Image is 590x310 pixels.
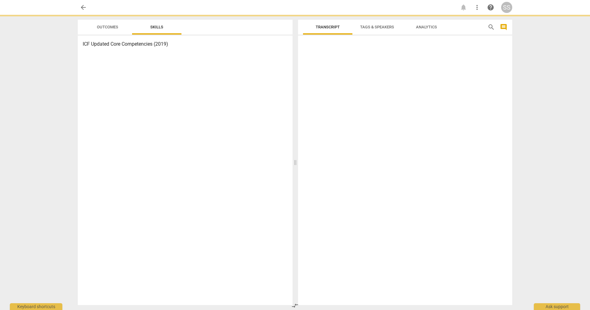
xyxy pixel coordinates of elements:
span: comment [500,23,507,31]
div: Ask support [534,303,580,310]
span: search [488,23,495,31]
span: Transcript [316,25,340,29]
span: more_vert [473,4,481,11]
div: Keyboard shortcuts [10,303,62,310]
span: help [487,4,494,11]
span: arrow_back [80,4,87,11]
span: Skills [150,25,163,29]
span: Outcomes [97,25,118,29]
h3: ICF Updated Core Competencies (2019) [83,40,288,48]
a: Help [485,2,496,13]
span: Tags & Speakers [360,25,394,29]
button: SS [501,2,512,13]
button: Show/Hide comments [499,22,509,32]
button: Search [486,22,496,32]
span: compare_arrows [291,302,299,309]
span: Analytics [416,25,437,29]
